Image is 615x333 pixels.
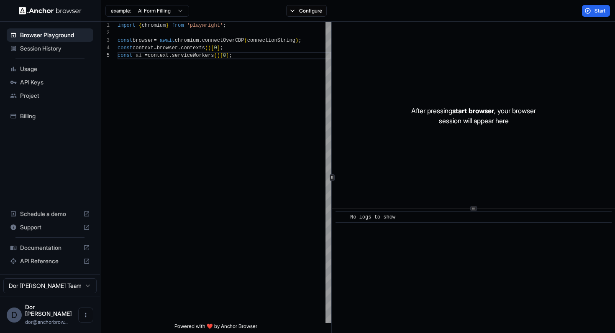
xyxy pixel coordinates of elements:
[226,53,229,58] span: ]
[211,45,214,51] span: [
[166,23,169,28] span: }
[7,109,93,123] div: Billing
[118,23,136,28] span: import
[7,42,93,55] div: Session History
[118,45,133,51] span: const
[145,53,148,58] span: =
[229,53,232,58] span: ;
[220,53,223,58] span: [
[7,254,93,268] div: API Reference
[20,244,80,252] span: Documentation
[582,5,610,17] button: Start
[100,52,110,59] div: 5
[20,92,90,100] span: Project
[298,38,301,43] span: ;
[205,45,208,51] span: (
[217,45,220,51] span: ]
[244,38,247,43] span: (
[20,65,90,73] span: Usage
[350,214,395,220] span: No logs to show
[19,7,82,15] img: Anchor Logo
[594,8,606,14] span: Start
[20,210,80,218] span: Schedule a demo
[20,112,90,120] span: Billing
[7,89,93,102] div: Project
[154,38,156,43] span: =
[169,53,172,58] span: .
[20,78,90,86] span: API Keys
[100,22,110,29] div: 1
[160,38,175,43] span: await
[172,23,184,28] span: from
[223,23,226,28] span: ;
[214,45,217,51] span: 0
[187,23,223,28] span: 'playwright'
[181,45,205,51] span: contexts
[118,38,133,43] span: const
[133,45,154,51] span: context
[7,62,93,76] div: Usage
[175,38,199,43] span: chromium
[133,38,154,43] span: browser
[20,257,80,265] span: API Reference
[340,213,344,221] span: ​
[217,53,220,58] span: )
[154,45,156,51] span: =
[7,207,93,221] div: Schedule a demo
[100,37,110,44] div: 3
[202,38,244,43] span: connectOverCDP
[174,323,257,333] span: Powered with ❤️ by Anchor Browser
[111,8,131,14] span: example:
[20,44,90,53] span: Session History
[20,223,80,231] span: Support
[452,107,494,115] span: start browser
[20,31,90,39] span: Browser Playground
[411,106,536,126] p: After pressing , your browser session will appear here
[7,308,22,323] div: D
[136,53,141,58] span: ai
[142,23,166,28] span: chromium
[7,76,93,89] div: API Keys
[172,53,214,58] span: serviceWorkers
[7,28,93,42] div: Browser Playground
[208,45,211,51] span: )
[100,44,110,52] div: 4
[199,38,202,43] span: .
[178,45,181,51] span: .
[220,45,223,51] span: ;
[25,319,68,325] span: dor@anchorbrowser.io
[295,38,298,43] span: )
[286,5,327,17] button: Configure
[247,38,295,43] span: connectionString
[138,23,141,28] span: {
[7,241,93,254] div: Documentation
[7,221,93,234] div: Support
[118,53,133,58] span: const
[78,308,93,323] button: Open menu
[148,53,169,58] span: context
[100,29,110,37] div: 2
[157,45,178,51] span: browser
[223,53,226,58] span: 0
[214,53,217,58] span: (
[25,303,72,317] span: Dor Dankner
